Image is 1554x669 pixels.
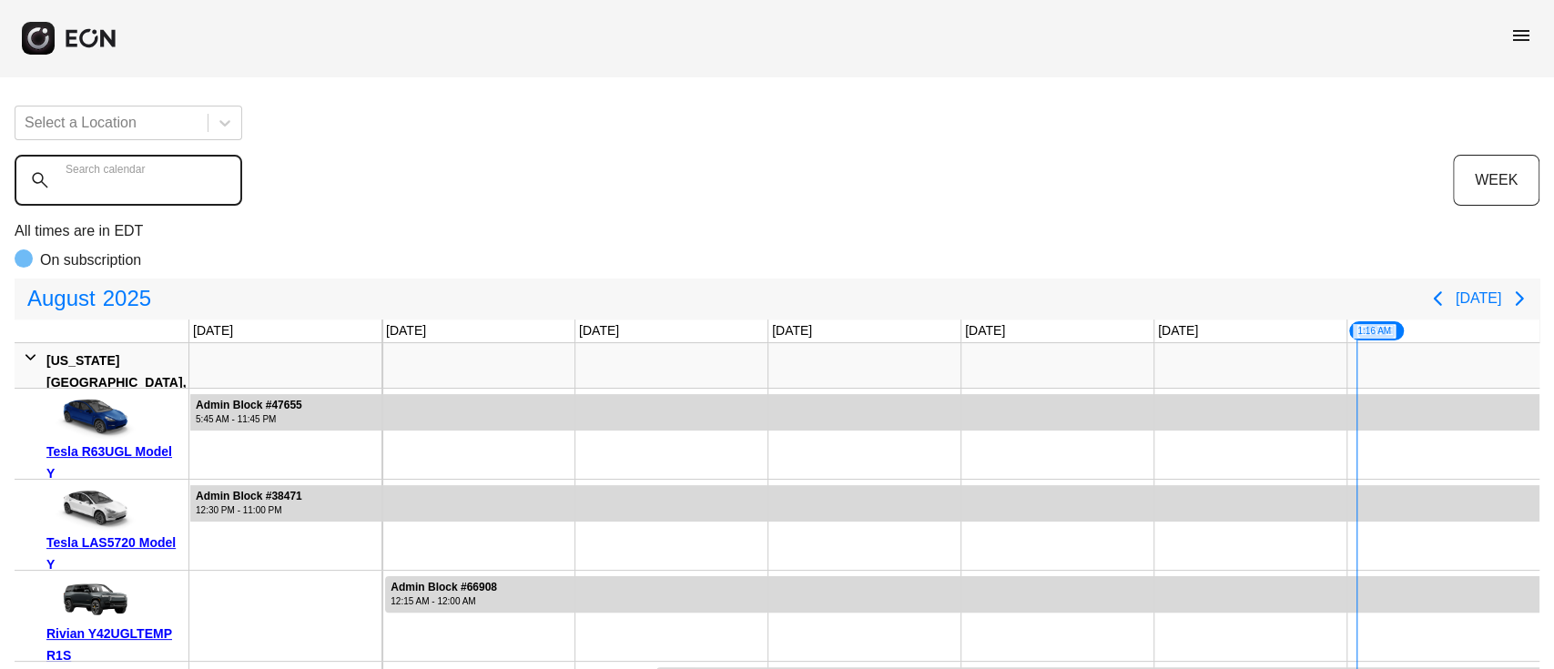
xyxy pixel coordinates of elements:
[196,412,302,426] div: 5:45 AM - 11:45 PM
[196,399,302,412] div: Admin Block #47655
[66,162,145,177] label: Search calendar
[189,389,1540,431] div: Rented for 702 days by Admin Block Current status is rental
[1453,155,1539,206] button: WEEK
[961,319,1009,342] div: [DATE]
[391,581,497,594] div: Admin Block #66908
[1154,319,1202,342] div: [DATE]
[46,577,137,623] img: car
[46,441,182,484] div: Tesla R63UGL Model Y
[196,503,302,517] div: 12:30 PM - 11:00 PM
[391,594,497,608] div: 12:15 AM - 12:00 AM
[382,319,430,342] div: [DATE]
[99,280,155,317] span: 2025
[1456,282,1501,315] button: [DATE]
[46,532,182,575] div: Tesla LAS5720 Model Y
[46,350,186,415] div: [US_STATE][GEOGRAPHIC_DATA], [GEOGRAPHIC_DATA]
[1510,25,1532,46] span: menu
[1419,280,1456,317] button: Previous page
[768,319,816,342] div: [DATE]
[189,480,1540,522] div: Rented for 466 days by Admin Block Current status is rental
[16,280,162,317] button: August2025
[46,395,137,441] img: car
[189,319,237,342] div: [DATE]
[384,571,1540,613] div: Rented for 30 days by Admin Block Current status is rental
[1501,280,1538,317] button: Next page
[15,220,1539,242] p: All times are in EDT
[46,486,137,532] img: car
[1347,319,1406,342] div: [DATE]
[46,623,182,666] div: Rivian Y42UGLTEMP R1S
[24,280,99,317] span: August
[575,319,623,342] div: [DATE]
[40,249,141,271] p: On subscription
[196,490,302,503] div: Admin Block #38471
